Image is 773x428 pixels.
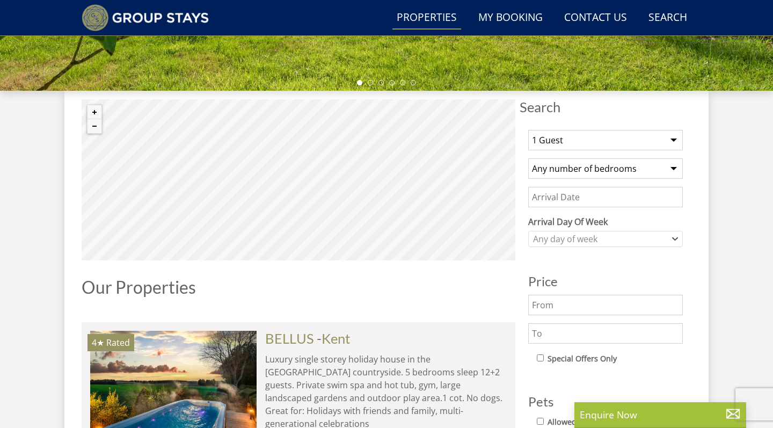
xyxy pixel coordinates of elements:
[265,330,314,346] a: BELLUS
[92,337,104,349] span: BELLUS has a 4 star rating under the Quality in Tourism Scheme
[474,6,547,30] a: My Booking
[87,105,101,119] button: Zoom in
[82,99,515,260] canvas: Map
[530,233,669,245] div: Any day of week
[560,6,631,30] a: Contact Us
[580,408,741,422] p: Enquire Now
[528,187,683,207] input: Arrival Date
[82,278,515,296] h1: Our Properties
[528,395,683,409] h3: Pets
[392,6,461,30] a: Properties
[528,215,683,228] label: Arrival Day Of Week
[322,330,351,346] a: Kent
[548,416,577,428] label: Allowed
[528,274,683,288] h3: Price
[87,119,101,133] button: Zoom out
[520,99,691,114] span: Search
[317,330,351,346] span: -
[528,231,683,247] div: Combobox
[82,4,209,31] img: Group Stays
[528,295,683,315] input: From
[548,353,617,365] label: Special Offers Only
[106,337,130,349] span: Rated
[644,6,691,30] a: Search
[528,323,683,344] input: To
